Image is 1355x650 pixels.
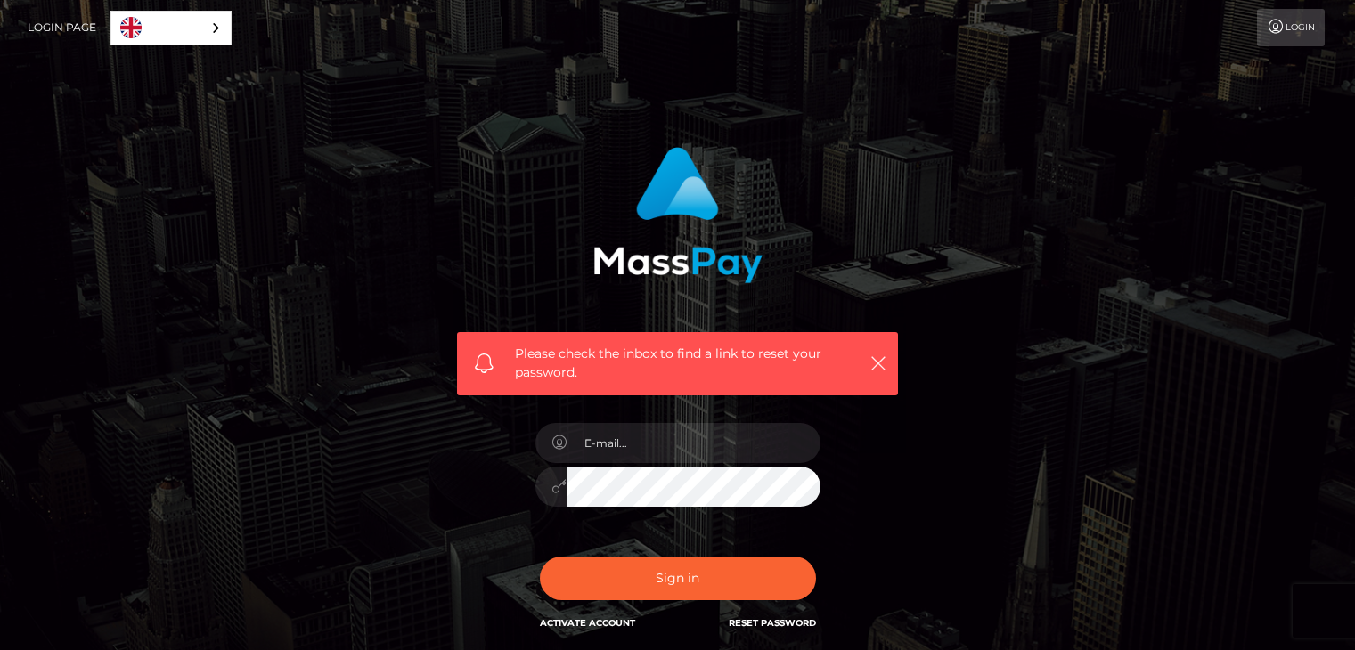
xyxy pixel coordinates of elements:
img: MassPay Login [593,147,763,283]
a: Login [1257,9,1325,46]
a: English [111,12,231,45]
span: Please check the inbox to find a link to reset your password. [515,345,840,382]
aside: Language selected: English [110,11,232,45]
a: Reset Password [729,617,816,629]
button: Sign in [540,557,816,600]
div: Language [110,11,232,45]
a: Activate Account [540,617,635,629]
input: E-mail... [567,423,820,463]
a: Login Page [28,9,96,46]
